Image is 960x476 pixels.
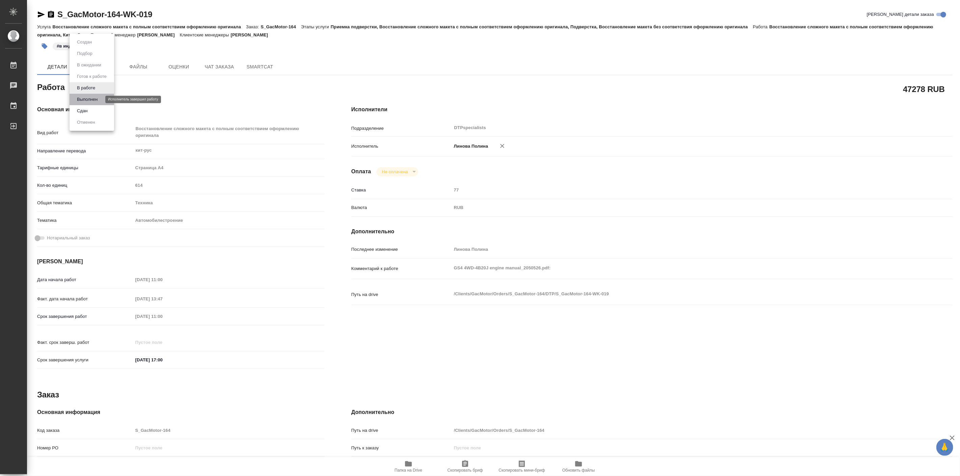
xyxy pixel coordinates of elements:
[75,73,109,80] button: Готов к работе
[75,38,94,46] button: Создан
[75,50,95,57] button: Подбор
[75,119,97,126] button: Отменен
[75,61,103,69] button: В ожидании
[75,107,89,115] button: Сдан
[75,84,97,92] button: В работе
[75,96,100,103] button: Выполнен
